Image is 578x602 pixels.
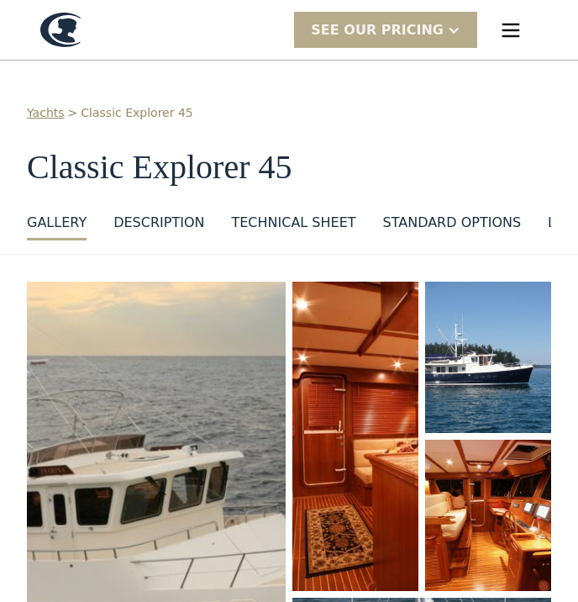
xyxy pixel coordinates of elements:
[425,440,551,591] a: open lightbox
[81,104,192,122] a: Classic Explorer 45
[27,213,87,240] a: GALLERY
[383,213,522,240] a: standard options
[231,213,355,233] div: Technical sheet
[425,282,551,433] img: 45 foot motor yacht
[113,213,204,233] div: DESCRIPTION
[231,213,355,240] a: Technical sheet
[40,13,81,47] a: home
[27,149,551,186] h1: Classic Explorer 45
[425,440,551,591] img: 45 foot motor yacht
[27,213,87,233] div: GALLERY
[68,104,78,122] div: >
[484,3,538,57] div: menu
[294,12,477,48] div: SEE Our Pricing
[311,20,444,40] div: SEE Our Pricing
[113,213,204,240] a: DESCRIPTION
[27,104,65,122] a: Yachts
[383,213,522,233] div: standard options
[292,282,418,591] a: open lightbox
[425,282,551,433] a: open lightbox
[292,282,418,591] img: 45 foot motor yacht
